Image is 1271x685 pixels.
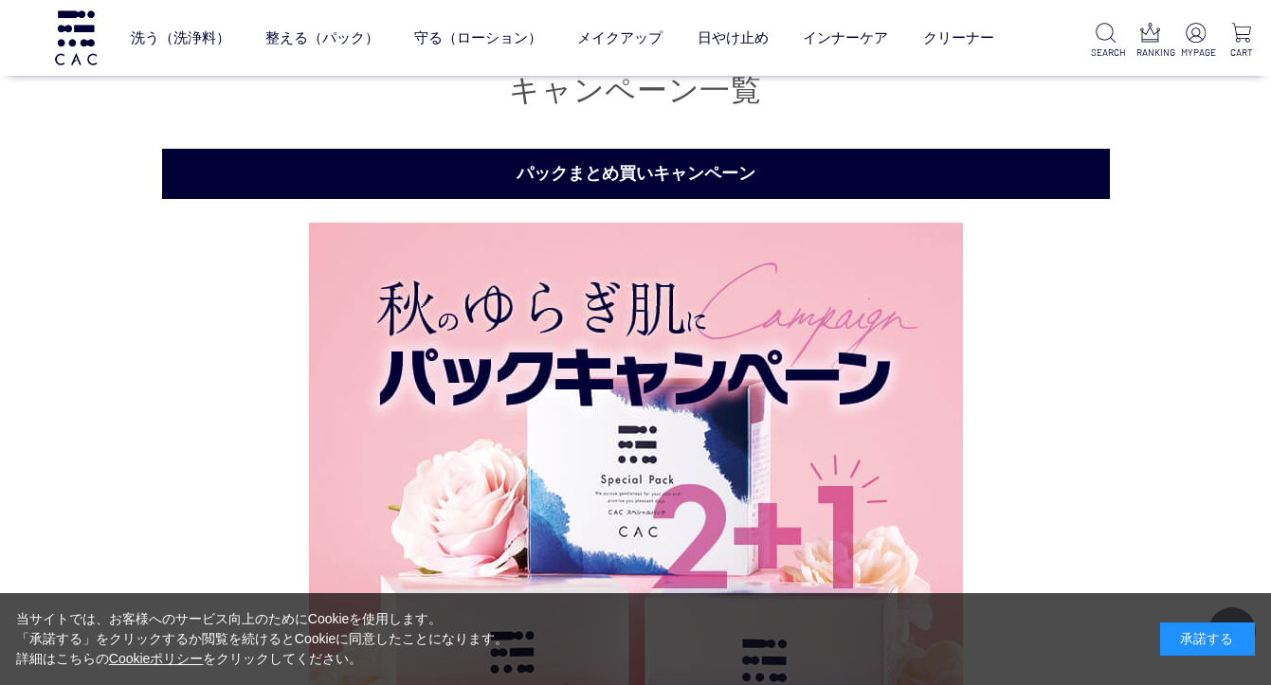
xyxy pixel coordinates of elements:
a: 整える（パック） [265,12,379,63]
a: クリーナー [923,12,994,63]
a: 守る（ローション） [414,12,542,63]
div: 承諾する [1160,622,1255,656]
a: MYPAGE [1181,23,1210,60]
p: CART [1226,45,1256,60]
a: CART [1226,23,1256,60]
div: 当サイトでは、お客様へのサービス向上のためにCookieを使用します。 「承諾する」をクリックするか閲覧を続けるとCookieに同意したことになります。 詳細はこちらの をクリックしてください。 [16,609,509,669]
p: RANKING [1136,45,1166,60]
a: 日やけ止め [698,12,769,63]
a: Cookieポリシー [109,651,204,666]
a: RANKING [1136,23,1166,60]
p: MYPAGE [1181,45,1210,60]
img: logo [52,10,100,64]
p: SEARCH [1091,45,1120,60]
a: インナーケア [803,12,888,63]
a: 洗う（洗浄料） [131,12,230,63]
a: メイクアップ [577,12,663,63]
a: SEARCH [1091,23,1120,60]
h2: パックまとめ買いキャンペーン [162,149,1110,199]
